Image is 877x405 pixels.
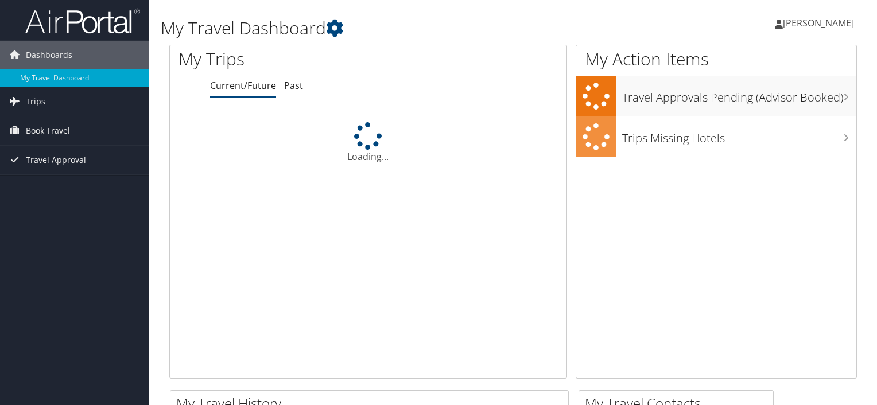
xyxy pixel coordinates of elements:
span: Book Travel [26,116,70,145]
h3: Trips Missing Hotels [622,124,856,146]
a: [PERSON_NAME] [775,6,866,40]
div: Loading... [170,122,566,163]
span: Trips [26,87,45,116]
span: Travel Approval [26,146,86,174]
span: Dashboards [26,41,72,69]
img: airportal-logo.png [25,7,140,34]
h3: Travel Approvals Pending (Advisor Booked) [622,84,856,106]
a: Current/Future [210,79,276,92]
h1: My Trips [178,47,393,71]
a: Travel Approvals Pending (Advisor Booked) [576,76,856,116]
span: [PERSON_NAME] [783,17,854,29]
h1: My Travel Dashboard [161,16,631,40]
a: Past [284,79,303,92]
h1: My Action Items [576,47,856,71]
a: Trips Missing Hotels [576,116,856,157]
